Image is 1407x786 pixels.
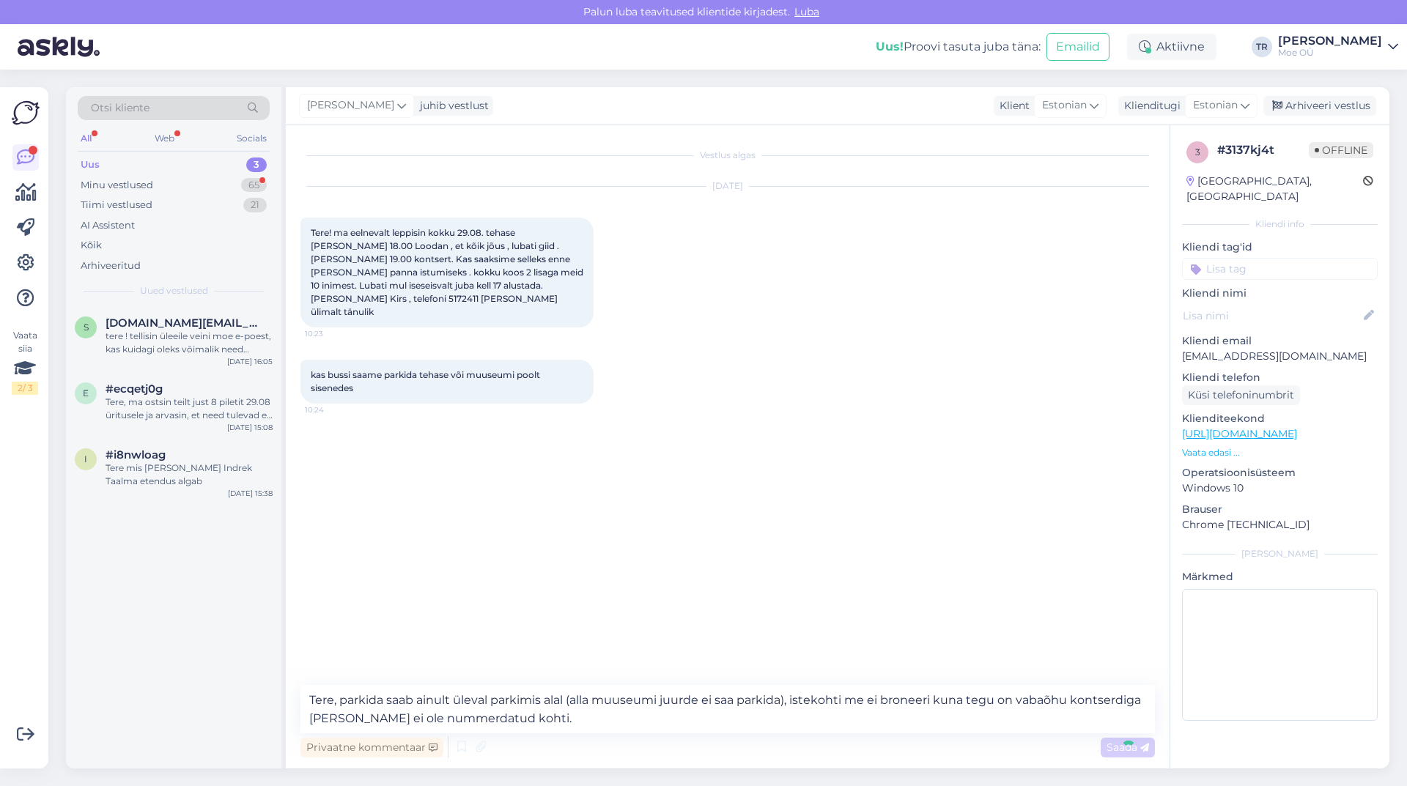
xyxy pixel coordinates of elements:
[1046,33,1109,61] button: Emailid
[1042,97,1087,114] span: Estonian
[228,488,273,499] div: [DATE] 15:38
[83,388,89,398] span: e
[305,404,360,415] span: 10:24
[1182,370,1378,385] p: Kliendi telefon
[300,149,1155,162] div: Vestlus algas
[81,198,152,212] div: Tiimi vestlused
[1182,286,1378,301] p: Kliendi nimi
[241,178,267,193] div: 65
[78,129,95,148] div: All
[300,179,1155,193] div: [DATE]
[1182,333,1378,349] p: Kliendi email
[1278,35,1398,59] a: [PERSON_NAME]Moe OÜ
[81,238,102,253] div: Kõik
[1278,35,1382,47] div: [PERSON_NAME]
[1183,308,1361,324] input: Lisa nimi
[311,369,542,393] span: kas bussi saame parkida tehase või muuseumi poolt sisenedes
[81,218,135,233] div: AI Assistent
[106,330,273,356] div: tere ! tellisin üleeile veini moe e-poest, kas kuidagi oleks võimalik need [PERSON_NAME] saada?
[790,5,824,18] span: Luba
[876,40,904,53] b: Uus!
[12,329,38,395] div: Vaata siia
[91,100,149,116] span: Otsi kliente
[152,129,177,148] div: Web
[12,382,38,395] div: 2 / 3
[84,453,87,464] span: i
[1252,37,1272,57] div: TR
[1182,446,1378,459] p: Vaata edasi ...
[1182,218,1378,231] div: Kliendi info
[1182,502,1378,517] p: Brauser
[1186,174,1363,204] div: [GEOGRAPHIC_DATA], [GEOGRAPHIC_DATA]
[311,227,586,317] span: Tere! ma eelnevalt leppisin kokku 29.08. tehase [PERSON_NAME] 18.00 Loodan , et kõik jõus , lubat...
[81,178,153,193] div: Minu vestlused
[1118,98,1181,114] div: Klienditugi
[1182,465,1378,481] p: Operatsioonisüsteem
[106,396,273,422] div: Tere, ma ostsin teilt just 8 piletit 29.08 üritusele ja arvasin, et need tulevad e- mailile nagu ...
[106,448,166,461] span: #i8nwloag
[1182,517,1378,533] p: Chrome [TECHNICAL_ID]
[106,461,273,488] div: Tere mis [PERSON_NAME] Indrek Taalma etendus algab
[1127,34,1216,60] div: Aktiivne
[243,198,267,212] div: 21
[1193,97,1238,114] span: Estonian
[1309,142,1373,158] span: Offline
[227,422,273,433] div: [DATE] 15:08
[1182,481,1378,496] p: Windows 10
[414,98,489,114] div: juhib vestlust
[227,356,273,367] div: [DATE] 16:05
[1182,258,1378,280] input: Lisa tag
[1263,96,1376,116] div: Arhiveeri vestlus
[12,99,40,127] img: Askly Logo
[1182,240,1378,255] p: Kliendi tag'id
[876,38,1041,56] div: Proovi tasuta juba täna:
[1182,349,1378,364] p: [EMAIL_ADDRESS][DOMAIN_NAME]
[246,157,267,172] div: 3
[140,284,208,297] span: Uued vestlused
[1195,147,1200,157] span: 3
[81,157,100,172] div: Uus
[307,97,394,114] span: [PERSON_NAME]
[81,259,141,273] div: Arhiveeritud
[1182,547,1378,560] div: [PERSON_NAME]
[1217,141,1309,159] div: # 3137kj4t
[1182,569,1378,585] p: Märkmed
[234,129,270,148] div: Socials
[106,316,258,330] span: s.aasma.sa@gmail.com
[1182,411,1378,426] p: Klienditeekond
[994,98,1030,114] div: Klient
[1278,47,1382,59] div: Moe OÜ
[106,382,163,396] span: #ecqetj0g
[305,328,360,339] span: 10:23
[1182,385,1300,405] div: Küsi telefoninumbrit
[1182,427,1297,440] a: [URL][DOMAIN_NAME]
[84,322,89,333] span: s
